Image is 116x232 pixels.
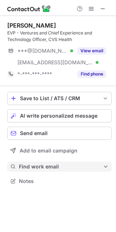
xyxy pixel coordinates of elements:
div: Save to List / ATS / CRM [20,95,99,101]
div: EVP - Ventures and Chief Experience and Technology Officer, CVS Health [7,30,112,43]
span: Find work email [19,163,103,170]
button: Add to email campaign [7,144,112,157]
img: ContactOut v5.3.10 [7,4,51,13]
button: save-profile-one-click [7,92,112,105]
span: Send email [20,130,48,136]
button: Reveal Button [77,70,106,78]
span: Add to email campaign [20,148,77,154]
span: AI write personalized message [20,113,97,119]
button: Notes [7,176,112,186]
button: Send email [7,127,112,140]
div: [PERSON_NAME] [7,22,56,29]
button: AI write personalized message [7,109,112,122]
span: [EMAIL_ADDRESS][DOMAIN_NAME] [17,59,93,66]
button: Reveal Button [77,47,106,54]
span: Notes [19,178,109,184]
button: Find work email [7,162,112,172]
span: ***@[DOMAIN_NAME] [17,48,68,54]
